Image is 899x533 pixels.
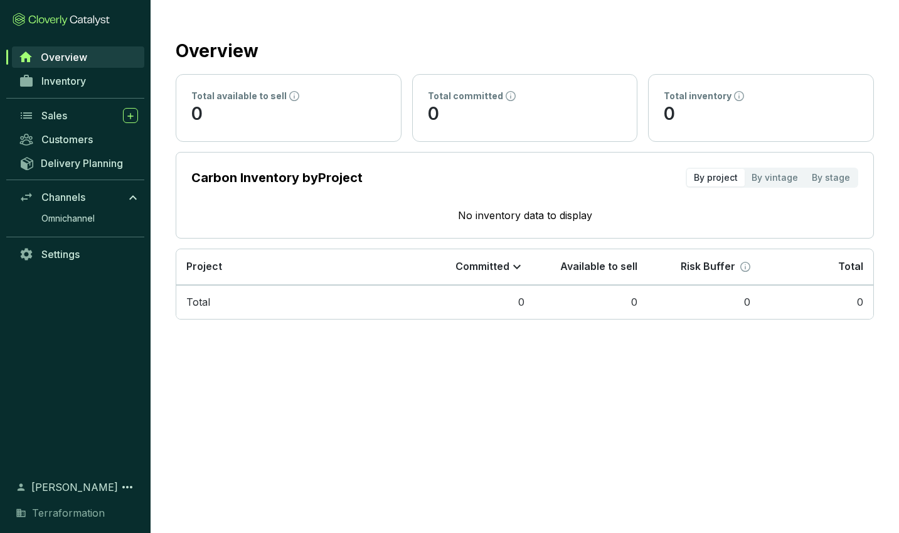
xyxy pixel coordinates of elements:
[745,169,805,186] div: By vintage
[428,90,503,102] p: Total committed
[805,169,857,186] div: By stage
[13,129,144,150] a: Customers
[13,153,144,173] a: Delivery Planning
[32,505,105,520] span: Terraformation
[687,169,745,186] div: By project
[41,109,67,122] span: Sales
[760,285,873,320] td: 0
[13,70,144,92] a: Inventory
[41,248,80,261] span: Settings
[191,169,363,186] p: Carbon Inventory by Project
[176,38,258,64] h2: Overview
[176,249,422,285] th: Project
[647,285,760,320] td: 0
[191,90,287,102] p: Total available to sell
[13,186,144,208] a: Channels
[35,209,144,228] a: Omnichannel
[41,51,87,63] span: Overview
[41,133,93,146] span: Customers
[535,285,647,320] td: 0
[535,249,647,285] th: Available to sell
[13,244,144,265] a: Settings
[191,102,386,126] p: 0
[664,90,731,102] p: Total inventory
[41,75,86,87] span: Inventory
[760,249,873,285] th: Total
[428,102,622,126] p: 0
[41,191,85,203] span: Channels
[664,102,858,126] p: 0
[13,105,144,126] a: Sales
[31,480,118,495] span: [PERSON_NAME]
[191,208,858,223] p: No inventory data to display
[681,260,735,274] p: Risk Buffer
[455,260,509,274] p: Committed
[422,285,535,320] td: 0
[176,285,422,320] td: Total
[41,212,95,225] span: Omnichannel
[41,157,123,170] span: Delivery Planning
[686,168,858,188] div: segmented control
[12,46,144,68] a: Overview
